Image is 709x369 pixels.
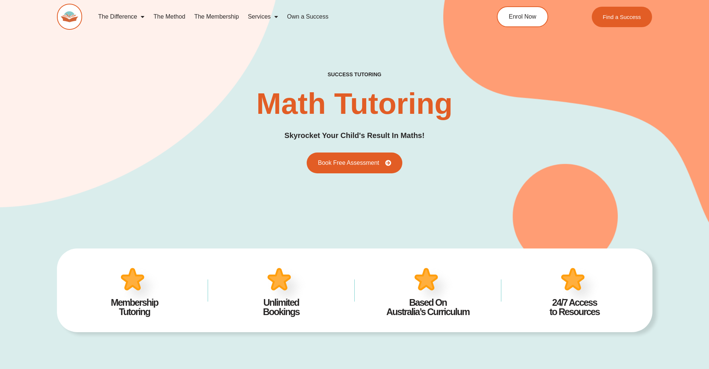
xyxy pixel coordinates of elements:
a: Enrol Now [497,6,548,27]
h4: Unlimited Bookings [219,298,344,317]
h2: Math Tutoring [256,89,453,119]
nav: Menu [94,8,463,25]
a: The Difference [94,8,149,25]
a: The Method [149,8,189,25]
span: Enrol Now [509,14,536,20]
span: Find a Success [603,14,641,20]
h4: Based On Australia’s Curriculum [366,298,490,317]
h4: Membership Tutoring [73,298,197,317]
a: Book Free Assessment [307,153,402,173]
a: Own a Success [282,8,333,25]
h4: success tutoring [328,71,381,78]
a: Find a Success [592,7,652,27]
h4: 24/7 Access to Resources [512,298,637,317]
a: The Membership [190,8,243,25]
a: Services [243,8,282,25]
span: Book Free Assessment [318,160,379,166]
h3: Skyrocket Your Child's Result In Maths! [284,130,424,141]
